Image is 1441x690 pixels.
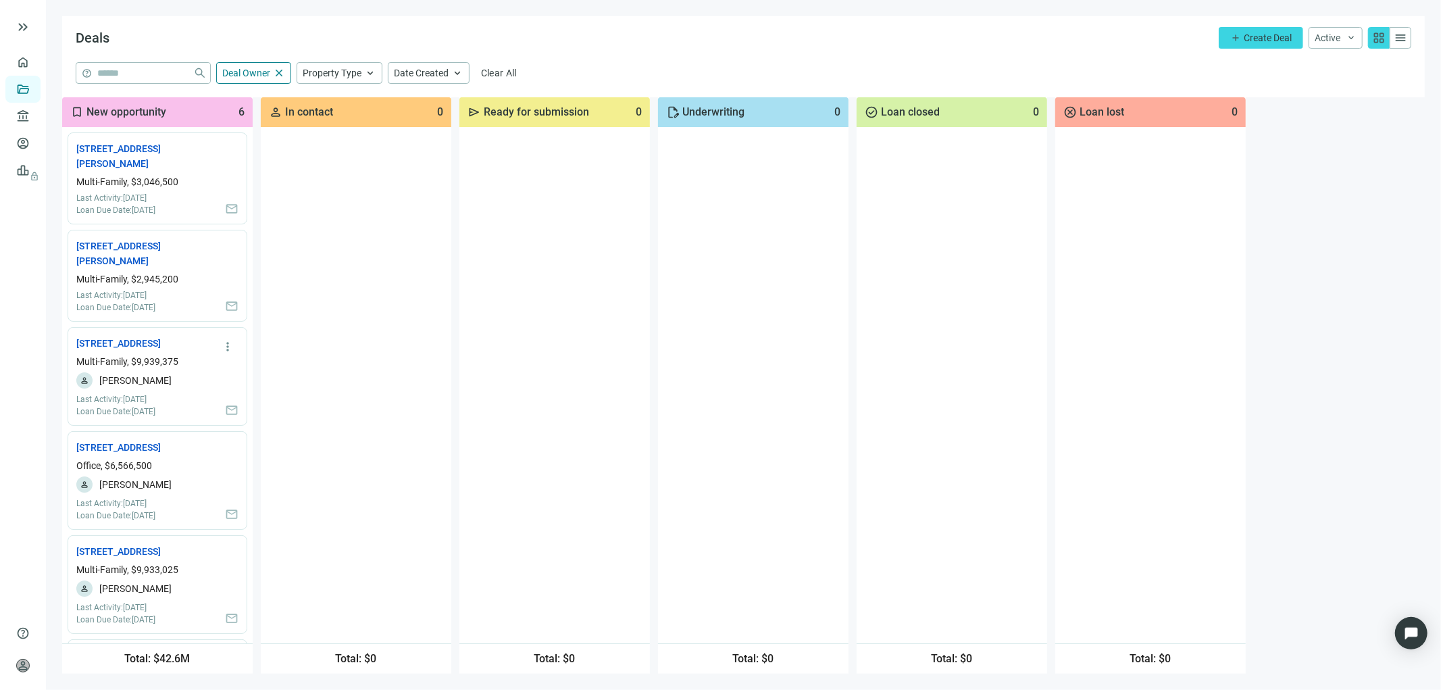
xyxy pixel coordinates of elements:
[76,460,238,471] div: Office, $6,566,500
[261,97,451,127] div: In contact
[99,372,172,389] span: [PERSON_NAME]
[76,274,238,285] div: Multi-Family, $2,945,200
[76,564,238,575] div: Multi-Family, $9,933,025
[475,62,523,84] button: Clear All
[15,19,31,35] button: keyboard_double_arrow_right
[76,406,155,417] div: Loan Due Date: [DATE]
[1232,105,1238,119] span: 0
[636,105,642,119] span: 0
[1055,97,1246,127] div: Loan lost
[269,105,282,119] span: person
[1219,27,1303,49] button: addCreate Deal
[1372,31,1386,45] span: grid_view
[221,340,234,353] span: more_vert
[82,68,92,78] span: help
[16,659,30,672] span: person
[666,105,680,119] span: edit_document
[76,205,155,216] div: Loan Due Date: [DATE]
[76,176,238,187] div: Multi-Family, $3,046,500
[225,403,238,417] span: mail
[364,67,376,79] span: keyboard_arrow_up
[834,105,840,119] span: 0
[225,202,238,216] span: mail
[303,68,361,78] span: Property Type
[865,105,878,119] span: check_circle
[62,643,253,674] div: Total: $ 42.6M
[658,643,849,674] div: Total: $ 0
[857,97,1047,127] div: Loan closed
[1230,32,1241,43] span: add
[80,480,89,489] span: person
[76,193,155,203] div: Last Activity: [DATE]
[437,105,443,119] span: 0
[1033,105,1039,119] span: 0
[76,544,161,559] a: [STREET_ADDRESS]
[99,581,172,597] span: [PERSON_NAME]
[857,643,1047,674] div: Total: $ 0
[1395,617,1427,649] div: Open Intercom Messenger
[225,612,238,625] span: mail
[217,336,238,358] button: more_vert
[99,476,172,493] span: [PERSON_NAME]
[80,584,89,593] span: person
[76,336,161,351] a: [STREET_ADDRESS]
[76,614,155,625] div: Loan Due Date: [DATE]
[467,105,481,119] span: send
[76,498,155,509] div: Last Activity: [DATE]
[1394,31,1407,45] span: menu
[451,67,463,79] span: keyboard_arrow_up
[1315,32,1340,43] span: Active
[273,67,285,79] span: close
[1346,32,1357,43] span: keyboard_arrow_down
[238,105,245,119] span: 6
[222,68,270,78] span: Deal Owner
[76,356,238,367] div: Multi-Family, $9,939,375
[76,440,161,455] a: [STREET_ADDRESS]
[16,626,30,640] span: help
[76,239,198,268] a: [STREET_ADDRESS][PERSON_NAME]
[76,302,155,313] div: Loan Due Date: [DATE]
[459,643,650,674] div: Total: $ 0
[62,97,253,127] div: New opportunity
[76,394,155,405] div: Last Activity: [DATE]
[658,97,849,127] div: Underwriting
[76,141,198,171] a: [STREET_ADDRESS][PERSON_NAME]
[76,510,155,521] div: Loan Due Date: [DATE]
[70,105,84,119] span: bookmark
[481,68,517,78] span: Clear All
[225,299,238,313] span: mail
[1244,32,1292,43] span: Create Deal
[80,376,89,385] span: person
[1309,27,1363,49] button: Activekeyboard_arrow_down
[394,68,449,78] span: Date Created
[1055,643,1246,674] div: Total: $ 0
[1063,105,1077,119] span: cancel
[459,97,650,127] div: Ready for submission
[261,643,451,674] div: Total: $ 0
[225,508,238,521] span: mail
[76,290,155,301] div: Last Activity: [DATE]
[76,602,155,613] div: Last Activity: [DATE]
